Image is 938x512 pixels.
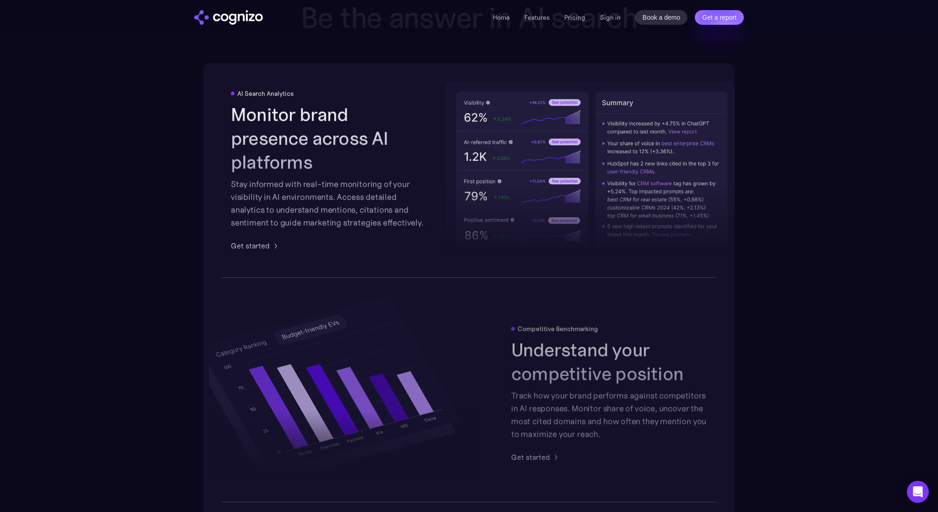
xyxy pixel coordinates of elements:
div: Get started [511,451,550,462]
img: AI visibility metrics performance insights [446,82,738,259]
h2: Monitor brand presence across AI platforms [231,103,427,174]
img: cognizo logo [194,10,263,25]
h2: Understand your competitive position [511,338,707,385]
div: Open Intercom Messenger [907,481,929,503]
div: Stay informed with real-time monitoring of your visibility in AI environments. Access detailed an... [231,178,427,229]
div: Competitive Benchmarking [518,325,598,332]
a: Get started [511,451,561,462]
a: Pricing [564,13,585,22]
div: AI Search Analytics [237,90,294,97]
a: Features [524,13,550,22]
div: Track how your brand performs against competitors in AI responses. Monitor share of voice, uncove... [511,389,707,440]
a: Home [493,13,510,22]
a: Book a demo [635,10,688,25]
a: home [194,10,263,25]
a: Get started [231,240,281,251]
h2: Be the answer in AI search [287,1,651,34]
div: Get started [231,240,270,251]
a: Sign in [600,12,621,23]
a: Get a report [695,10,744,25]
